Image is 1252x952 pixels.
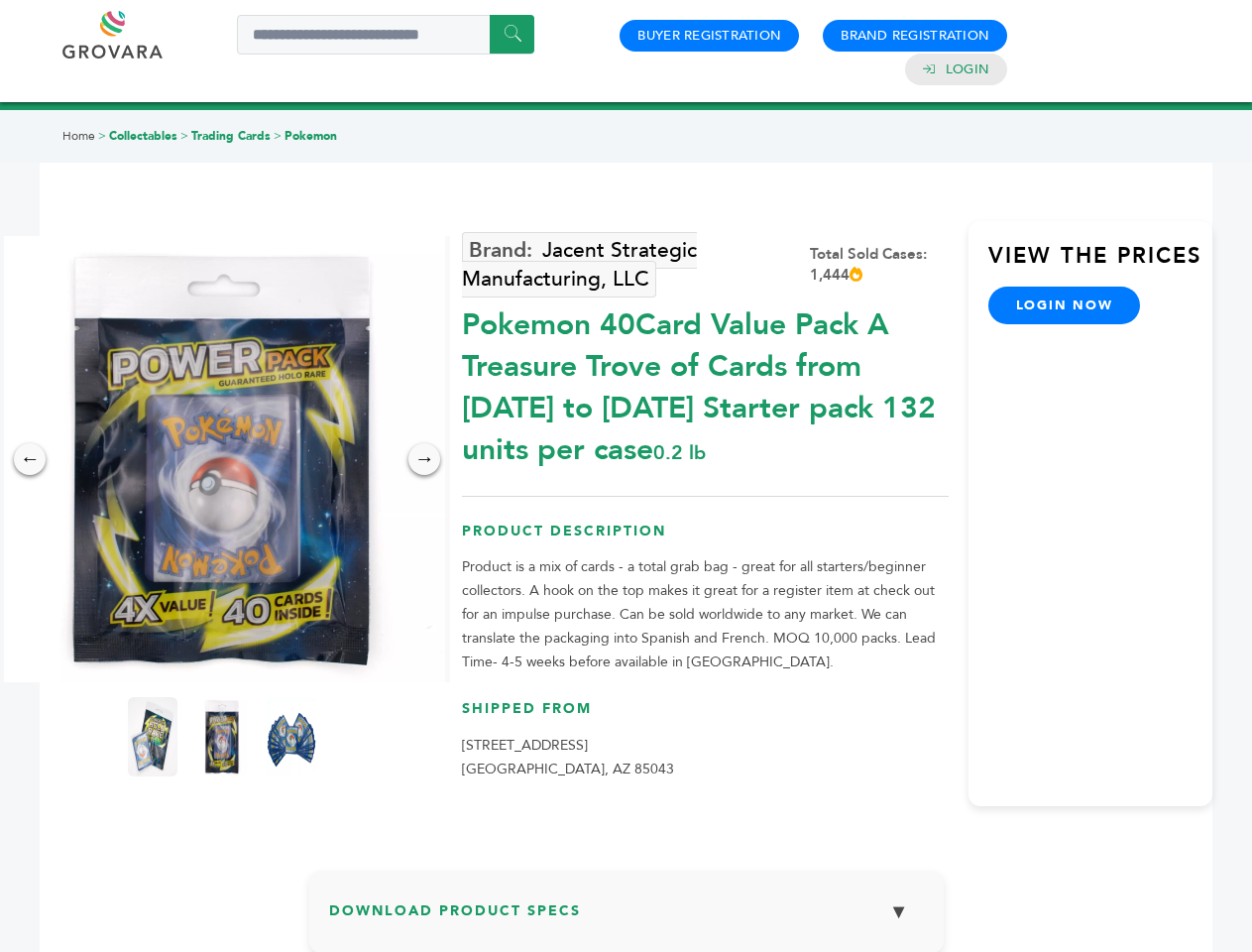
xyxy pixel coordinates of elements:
span: > [274,128,282,144]
a: login now [988,287,1141,324]
img: Pokemon 40-Card Value Pack – A Treasure Trove of Cards from 1996 to 2024 - Starter pack! 132 unit... [267,697,316,776]
a: Pokemon [285,128,337,144]
div: Total Sold Cases: 1,444 [810,244,949,286]
a: Collectables [109,128,177,144]
h3: Product Description [462,522,949,556]
a: Jacent Strategic Manufacturing, LLC [462,232,697,297]
p: [STREET_ADDRESS] [GEOGRAPHIC_DATA], AZ 85043 [462,734,949,781]
button: ▼ [874,891,924,933]
h3: Download Product Specs [329,891,924,948]
span: > [180,128,188,144]
div: → [408,443,440,475]
span: > [98,128,106,144]
h3: View the Prices [988,241,1212,287]
a: Login [946,60,989,78]
span: 0.2 lb [653,439,706,466]
img: Pokemon 40-Card Value Pack – A Treasure Trove of Cards from 1996 to 2024 - Starter pack! 132 unit... [197,697,247,776]
p: Product is a mix of cards - a total grab bag - great for all starters/beginner collectors. A hook... [462,555,949,674]
a: Home [62,128,95,144]
div: Pokemon 40Card Value Pack A Treasure Trove of Cards from [DATE] to [DATE] Starter pack 132 units ... [462,295,949,471]
img: Pokemon 40-Card Value Pack – A Treasure Trove of Cards from 1996 to 2024 - Starter pack! 132 unit... [128,697,177,776]
input: Search a product or brand... [237,15,534,55]
div: ← [14,443,46,475]
a: Brand Registration [841,27,989,45]
a: Buyer Registration [637,27,781,45]
h3: Shipped From [462,699,949,734]
a: Trading Cards [191,128,271,144]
